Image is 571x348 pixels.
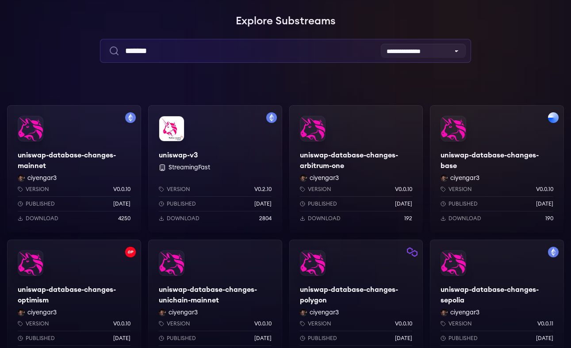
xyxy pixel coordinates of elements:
p: Published [308,335,337,342]
p: Download [448,215,481,222]
p: Published [26,335,55,342]
img: Filter by polygon network [407,247,418,257]
p: [DATE] [254,200,272,207]
p: [DATE] [254,335,272,342]
p: [DATE] [113,200,130,207]
p: Download [308,215,341,222]
img: Filter by base network [548,112,559,123]
p: Download [26,215,58,222]
h1: Explore Substreams [7,12,564,30]
p: [DATE] [536,335,553,342]
img: Filter by optimism network [125,247,136,257]
p: Version [26,186,49,193]
a: Filter by mainnet networkuniswap-v3uniswap-v3 StreamingFastVersionv0.2.10Published[DATE]Download2804 [148,105,282,233]
p: Published [26,200,55,207]
p: 192 [404,215,412,222]
p: Version [167,320,190,327]
p: v0.0.10 [395,186,412,193]
p: Published [448,200,478,207]
a: Filter by mainnet networkuniswap-database-changes-mainnetuniswap-database-changes-mainnetciyengar... [7,105,141,233]
button: ciyengar3 [450,174,479,183]
button: StreamingFast [169,163,210,172]
p: Version [167,186,190,193]
p: [DATE] [395,335,412,342]
p: v0.0.10 [254,320,272,327]
p: v0.0.10 [113,186,130,193]
p: Published [308,200,337,207]
p: 4250 [118,215,130,222]
p: v0.0.10 [113,320,130,327]
p: Version [448,320,472,327]
a: Filter by base networkuniswap-database-changes-baseuniswap-database-changes-baseciyengar3 ciyenga... [430,105,564,233]
p: [DATE] [395,200,412,207]
p: [DATE] [113,335,130,342]
p: Published [448,335,478,342]
p: v0.0.11 [537,320,553,327]
img: Filter by sepolia network [548,247,559,257]
p: Download [167,215,199,222]
p: Version [26,320,49,327]
p: Published [167,200,196,207]
p: v0.2.10 [254,186,272,193]
img: Filter by mainnet network [125,112,136,123]
p: [DATE] [536,200,553,207]
p: v0.0.10 [395,320,412,327]
p: 190 [545,215,553,222]
a: uniswap-database-changes-arbitrum-oneuniswap-database-changes-arbitrum-oneciyengar3 ciyengar3Vers... [289,105,423,233]
button: ciyengar3 [27,308,57,317]
button: ciyengar3 [310,308,339,317]
p: Version [308,320,331,327]
p: Published [167,335,196,342]
p: v0.0.10 [536,186,553,193]
button: ciyengar3 [169,308,198,317]
p: Version [308,186,331,193]
button: ciyengar3 [310,174,339,183]
img: Filter by mainnet network [266,112,277,123]
button: ciyengar3 [450,308,479,317]
button: ciyengar3 [27,174,57,183]
p: 2804 [259,215,272,222]
p: Version [448,186,472,193]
